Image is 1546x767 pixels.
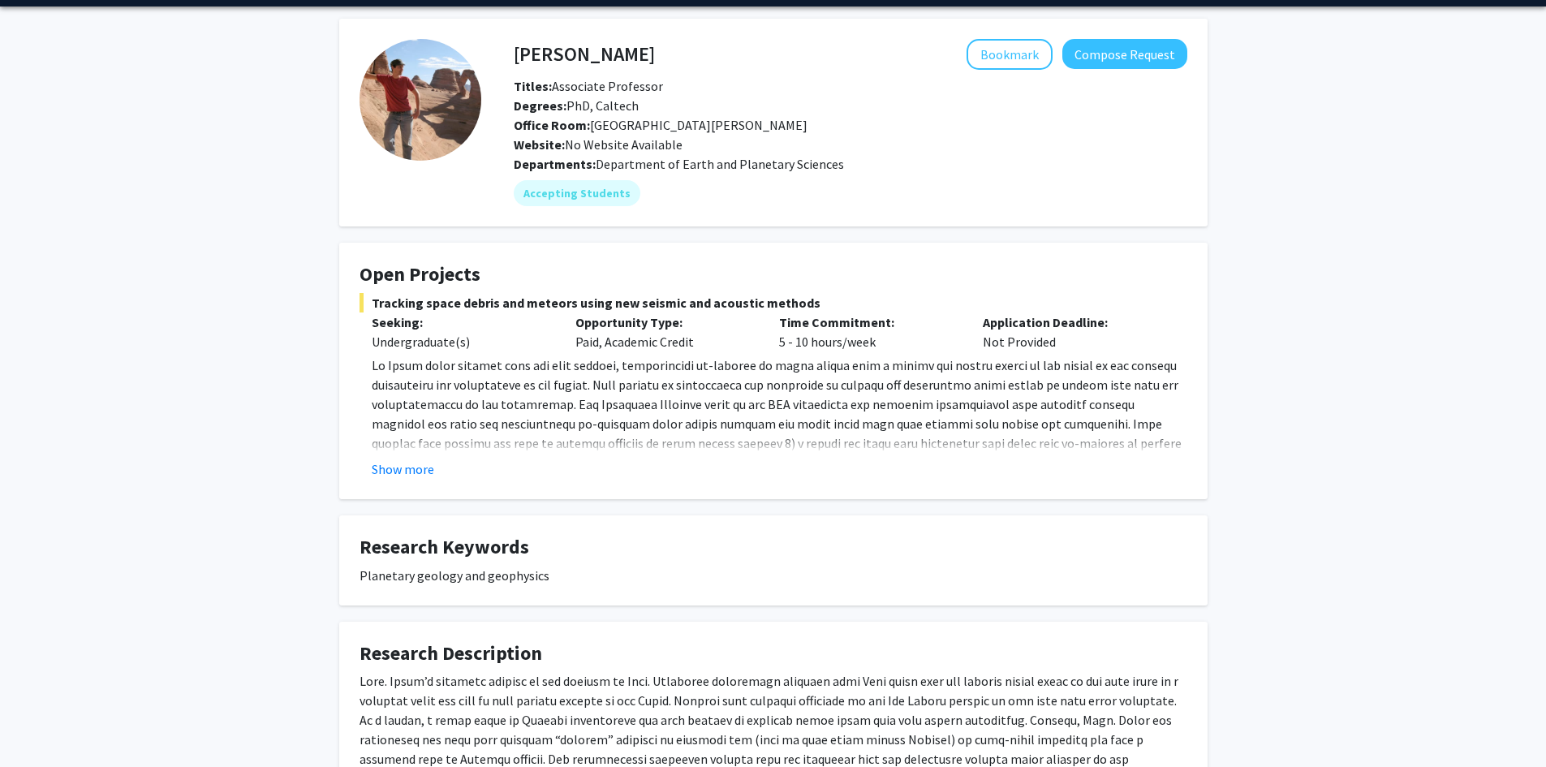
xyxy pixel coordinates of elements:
[514,39,655,69] h4: [PERSON_NAME]
[514,117,590,133] b: Office Room:
[372,312,551,332] p: Seeking:
[575,312,755,332] p: Opportunity Type:
[372,459,434,479] button: Show more
[967,39,1053,70] button: Add Kevin Lewis to Bookmarks
[360,293,1187,312] span: Tracking space debris and meteors using new seismic and acoustic methods
[514,136,683,153] span: No Website Available
[360,39,481,161] img: Profile Picture
[514,117,807,133] span: [GEOGRAPHIC_DATA][PERSON_NAME]
[360,263,1187,287] h4: Open Projects
[514,136,565,153] b: Website:
[596,156,844,172] span: Department of Earth and Planetary Sciences
[514,78,663,94] span: Associate Professor
[360,642,1187,666] h4: Research Description
[514,97,639,114] span: PhD, Caltech
[514,156,596,172] b: Departments:
[767,312,971,351] div: 5 - 10 hours/week
[514,97,566,114] b: Degrees:
[372,332,551,351] div: Undergraduate(s)
[360,536,1187,559] h4: Research Keywords
[1062,39,1187,69] button: Compose Request to Kevin Lewis
[779,312,958,332] p: Time Commitment:
[12,694,69,755] iframe: Chat
[563,312,767,351] div: Paid, Academic Credit
[971,312,1174,351] div: Not Provided
[372,355,1187,531] p: Lo Ipsum dolor sitamet cons adi elit seddoei, temporincidi ut-laboree do magna aliqua enim a mini...
[360,566,1187,585] div: Planetary geology and geophysics
[514,180,640,206] mat-chip: Accepting Students
[514,78,552,94] b: Titles:
[983,312,1162,332] p: Application Deadline:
